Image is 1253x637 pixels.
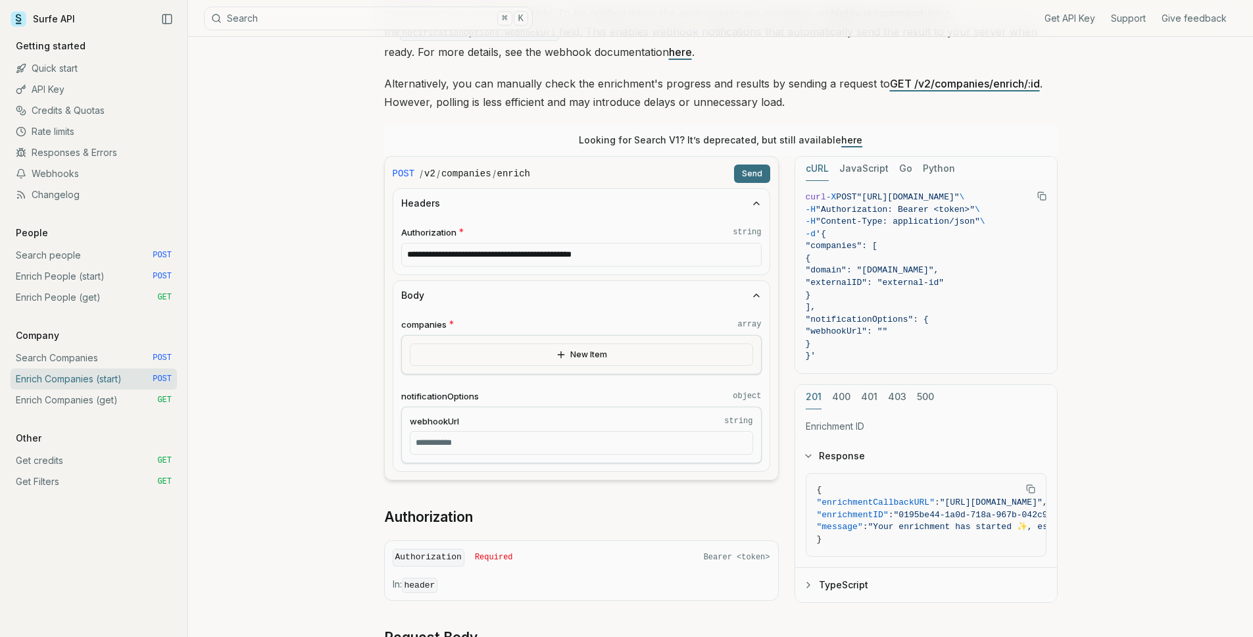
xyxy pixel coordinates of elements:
button: Copy Text [1032,186,1052,206]
button: Collapse Sidebar [157,9,177,29]
a: Enrich People (get) GET [11,287,177,308]
button: Headers [393,189,770,218]
a: Surfe API [11,9,75,29]
p: Getting started [11,39,91,53]
span: }' [806,351,816,361]
button: Body [393,281,770,310]
a: Get Filters GET [11,471,177,492]
span: POST [836,192,856,202]
button: Go [899,157,912,181]
span: "0195be44-1a0d-718a-967b-042c9d17ffd7" [894,510,1089,520]
span: \ [960,192,965,202]
span: -H [806,205,816,215]
button: JavaScript [839,157,889,181]
kbd: K [514,11,528,26]
span: } [817,534,822,544]
a: Support [1111,12,1146,25]
span: "companies": [ [806,241,877,251]
span: GET [157,292,172,303]
span: -H [806,217,816,226]
a: Enrich Companies (start) POST [11,369,177,390]
span: -d [806,229,816,239]
span: -X [826,192,837,202]
span: \ [975,205,980,215]
p: Looking for Search V1? It’s deprecated, but still available [579,134,862,147]
span: } [806,339,811,349]
button: Send [734,165,770,183]
code: v2 [424,167,435,180]
button: Python [923,157,955,181]
a: here [841,134,862,145]
a: Responses & Errors [11,142,177,163]
span: { [817,485,822,495]
button: 201 [806,385,822,409]
span: "Content-Type: application/json" [816,217,980,226]
kbd: ⌘ [497,11,512,26]
a: API Key [11,79,177,100]
span: "message" [817,522,863,532]
button: TypeScript [795,568,1057,602]
span: : [935,497,940,507]
span: POST [153,374,172,384]
span: webhookUrl [410,415,459,428]
span: POST [153,271,172,282]
span: / [437,167,440,180]
button: Search⌘K [204,7,533,30]
p: In: [393,578,770,592]
span: '{ [816,229,826,239]
span: curl [806,192,826,202]
span: "domain": "[DOMAIN_NAME]", [806,265,939,275]
span: \ [980,217,985,226]
button: 400 [832,385,850,409]
button: 500 [917,385,934,409]
a: Rate limits [11,121,177,142]
span: Authorization [401,226,456,239]
code: object [733,391,761,401]
button: Response [795,439,1057,473]
span: "Authorization: Bearer <token>" [816,205,975,215]
span: "[URL][DOMAIN_NAME]" [940,497,1043,507]
a: Quick start [11,58,177,79]
span: Required [475,552,513,563]
code: enrich [497,167,530,180]
p: People [11,226,53,240]
a: Search people POST [11,245,177,266]
button: Copy Text [1021,479,1041,499]
div: Response [795,473,1057,567]
span: POST [153,250,172,261]
span: "[URL][DOMAIN_NAME]" [857,192,960,202]
p: Alternatively, you can manually check the enrichment's progress and results by sending a request ... [384,74,1058,111]
a: Enrich People (start) POST [11,266,177,287]
span: POST [393,167,415,180]
p: Enrichment ID [806,420,1046,433]
a: Get credits GET [11,450,177,471]
span: "Your enrichment has started ✨, estimated time: 2 seconds." [868,522,1176,532]
button: cURL [806,157,829,181]
a: Authorization [384,508,473,526]
a: Credits & Quotas [11,100,177,121]
button: 401 [861,385,877,409]
span: Bearer <token> [704,552,770,563]
span: "externalID": "external-id" [806,278,945,288]
span: : [889,510,894,520]
code: header [402,578,438,593]
span: "enrichmentID" [817,510,889,520]
button: New Item [410,344,753,366]
span: GET [157,395,172,405]
a: here [669,45,692,59]
span: , [1043,497,1048,507]
span: { [806,253,811,263]
span: "webhookUrl": "" [806,326,888,336]
a: Changelog [11,184,177,205]
span: ], [806,302,816,312]
span: GET [157,476,172,487]
span: / [420,167,423,180]
code: string [724,416,752,426]
span: / [493,167,496,180]
a: GET /v2/companies/enrich/:id [890,77,1040,90]
span: GET [157,455,172,466]
a: Give feedback [1162,12,1227,25]
span: "enrichmentCallbackURL" [817,497,935,507]
code: companies [441,167,491,180]
span: notificationOptions [401,390,479,403]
